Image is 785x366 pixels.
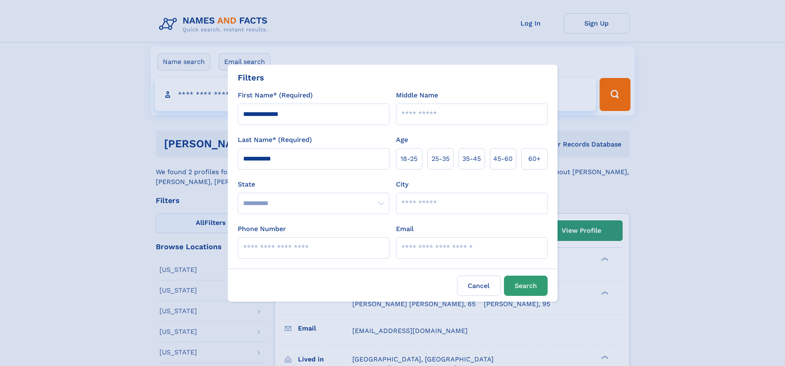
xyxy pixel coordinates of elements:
[238,90,313,100] label: First Name* (Required)
[396,135,408,145] label: Age
[238,135,312,145] label: Last Name* (Required)
[238,179,389,189] label: State
[457,276,501,296] label: Cancel
[238,224,286,234] label: Phone Number
[431,154,450,164] span: 25‑35
[396,224,414,234] label: Email
[504,276,548,296] button: Search
[396,90,438,100] label: Middle Name
[493,154,513,164] span: 45‑60
[396,179,408,189] label: City
[462,154,481,164] span: 35‑45
[401,154,417,164] span: 18‑25
[528,154,541,164] span: 60+
[238,71,264,84] div: Filters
